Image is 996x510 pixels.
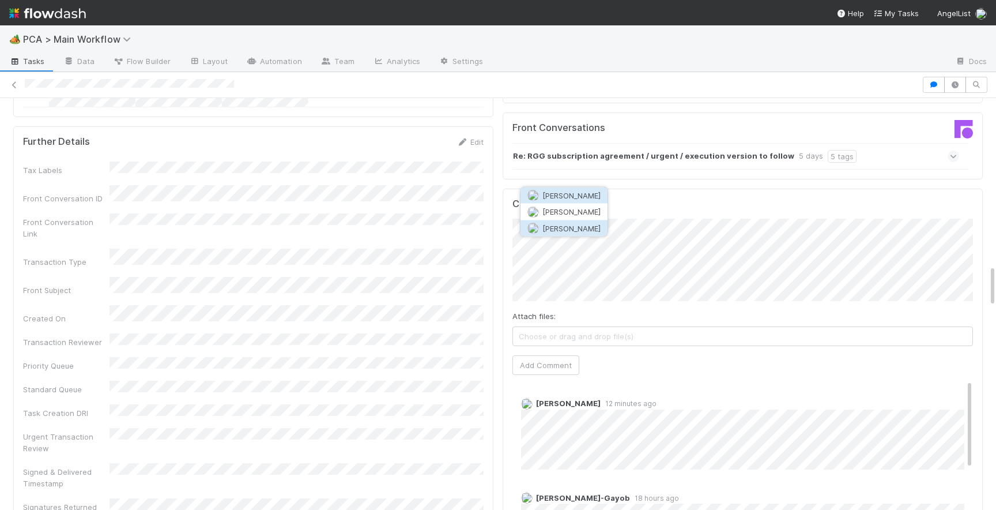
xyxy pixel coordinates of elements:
button: [PERSON_NAME] [520,220,608,236]
h5: Comments [512,198,973,210]
span: Tasks [9,55,45,67]
div: Urgent Transaction Review [23,431,110,454]
img: avatar_dd78c015-5c19-403d-b5d7-976f9c2ba6b3.png [527,223,539,234]
div: Front Conversation ID [23,193,110,204]
h5: Further Details [23,136,90,148]
span: [PERSON_NAME] [542,207,601,216]
span: [PERSON_NAME]-Gayob [536,493,630,502]
div: Standard Queue [23,384,110,395]
a: Docs [946,53,996,72]
span: AngelList [937,9,971,18]
span: 12 minutes ago [601,399,657,408]
button: Add Comment [512,355,579,375]
img: avatar_dd78c015-5c19-403d-b5d7-976f9c2ba6b3.png [521,398,533,410]
span: [PERSON_NAME] [542,191,601,200]
a: Settings [429,53,492,72]
img: avatar_ba0ef937-97b0-4cb1-a734-c46f876909ef.png [975,8,987,20]
div: Tax Labels [23,164,110,176]
a: Layout [180,53,237,72]
div: 5 tags [828,150,857,163]
div: Help [836,7,864,19]
div: 5 days [799,150,823,163]
div: Signed & Delivered Timestamp [23,466,110,489]
div: Transaction Type [23,256,110,268]
button: [PERSON_NAME] [520,187,608,204]
a: Flow Builder [104,53,180,72]
span: [PERSON_NAME] [542,223,601,232]
div: Front Subject [23,284,110,296]
span: My Tasks [873,9,919,18]
span: 18 hours ago [630,494,679,502]
strong: Re: RGG subscription agreement / urgent / execution version to follow [513,150,794,163]
span: Flow Builder [113,55,171,67]
img: avatar_8d06466b-a936-4205-8f52-b0cc03e2a179.png [527,190,539,201]
div: Task Creation DRI [23,407,110,419]
img: front-logo-b4b721b83371efbadf0a.svg [954,120,973,138]
a: Team [311,53,364,72]
label: Attach files: [512,310,556,322]
div: Priority Queue [23,360,110,372]
a: My Tasks [873,7,919,19]
span: PCA > Main Workflow [23,33,137,45]
a: Analytics [364,53,429,72]
a: Edit [456,137,484,147]
img: avatar_45aa71e2-cea6-4b00-9298-a0421aa61a2d.png [521,492,533,504]
a: Automation [237,53,311,72]
div: Created On [23,313,110,324]
div: Transaction Reviewer [23,336,110,348]
div: Front Conversation Link [23,216,110,239]
span: [PERSON_NAME] [536,399,601,408]
h5: Front Conversations [512,122,734,134]
a: Data [54,53,104,72]
img: logo-inverted-e16ddd16eac7371096b0.svg [9,3,86,23]
span: 🏕️ [9,34,21,44]
button: [PERSON_NAME] [520,204,608,220]
span: Choose or drag and drop file(s) [513,327,972,346]
img: avatar_60d9c2d4-5636-42bf-bfcd-7078767691ab.png [527,206,539,217]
